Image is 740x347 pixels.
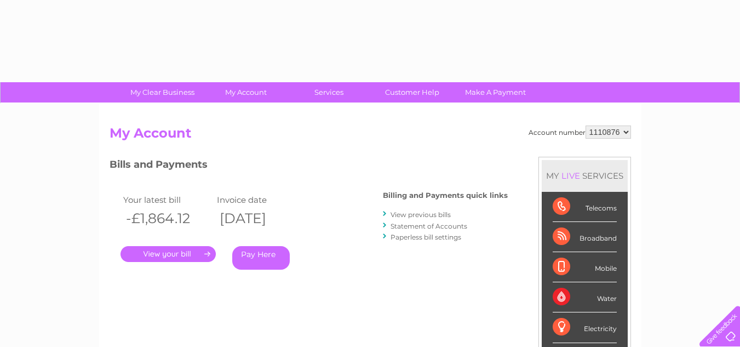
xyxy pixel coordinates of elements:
[559,170,582,181] div: LIVE
[121,207,214,230] th: -£1,864.12
[383,191,508,200] h4: Billing and Payments quick links
[553,222,617,252] div: Broadband
[214,207,308,230] th: [DATE]
[542,160,628,191] div: MY SERVICES
[553,282,617,312] div: Water
[529,126,631,139] div: Account number
[117,82,208,103] a: My Clear Business
[391,222,467,230] a: Statement of Accounts
[553,252,617,282] div: Mobile
[121,246,216,262] a: .
[232,246,290,270] a: Pay Here
[284,82,374,103] a: Services
[450,82,541,103] a: Make A Payment
[367,82,457,103] a: Customer Help
[391,233,461,241] a: Paperless bill settings
[110,126,631,146] h2: My Account
[121,192,214,207] td: Your latest bill
[553,192,617,222] div: Telecoms
[553,312,617,343] div: Electricity
[110,157,508,176] h3: Bills and Payments
[214,192,308,207] td: Invoice date
[391,211,451,219] a: View previous bills
[200,82,291,103] a: My Account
